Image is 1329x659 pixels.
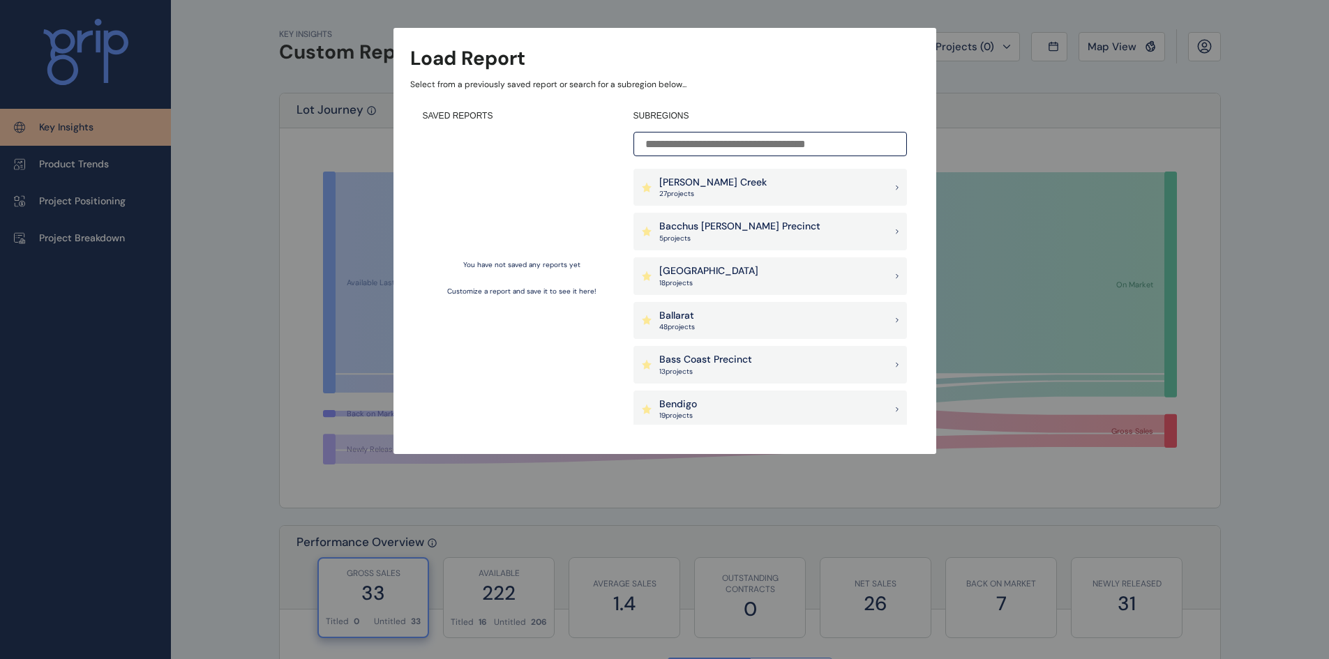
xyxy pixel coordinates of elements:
p: 19 project s [659,411,697,421]
p: Customize a report and save it to see it here! [447,287,596,296]
h4: SAVED REPORTS [423,110,621,122]
p: Bacchus [PERSON_NAME] Precinct [659,220,820,234]
p: 48 project s [659,322,695,332]
p: [PERSON_NAME] Creek [659,176,767,190]
h3: Load Report [410,45,525,72]
p: Select from a previously saved report or search for a subregion below... [410,79,919,91]
p: 27 project s [659,189,767,199]
p: 5 project s [659,234,820,243]
p: You have not saved any reports yet [463,260,580,270]
p: Bendigo [659,397,697,411]
p: [GEOGRAPHIC_DATA] [659,264,758,278]
p: Ballarat [659,309,695,323]
p: 18 project s [659,278,758,288]
p: 13 project s [659,367,752,377]
p: Bass Coast Precinct [659,353,752,367]
h4: SUBREGIONS [633,110,907,122]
